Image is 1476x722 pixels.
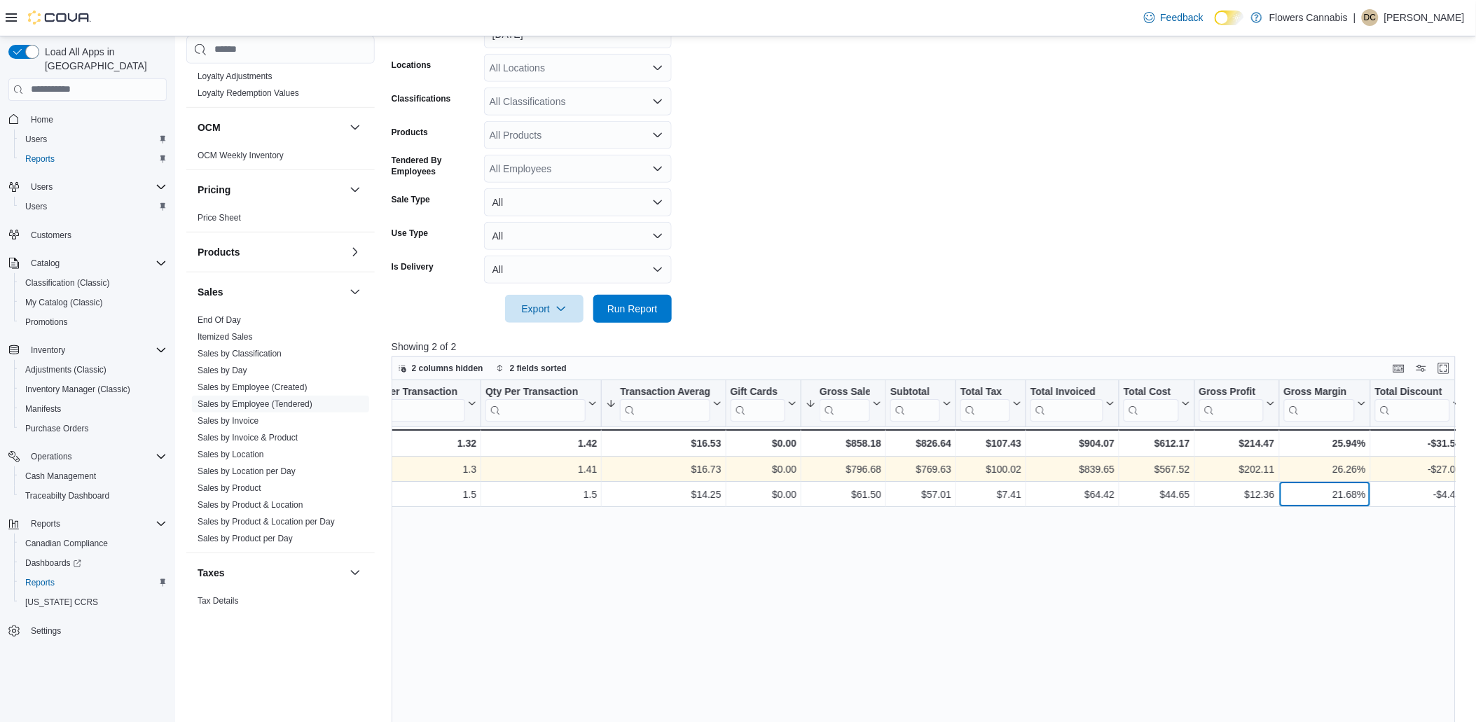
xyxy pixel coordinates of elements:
div: $769.63 [890,461,951,478]
div: 1.5 [485,486,597,503]
div: $14.25 [606,486,721,503]
button: Taxes [347,564,364,581]
span: Classification (Classic) [20,275,167,291]
button: Adjustments (Classic) [14,360,172,380]
a: Sales by Classification [198,348,282,358]
button: Products [347,243,364,260]
div: $796.68 [806,461,881,478]
span: Canadian Compliance [20,535,167,552]
button: Traceabilty Dashboard [14,486,172,506]
p: Showing 2 of 2 [392,340,1466,354]
span: Run Report [607,302,658,316]
div: 1.5 [356,486,477,503]
button: Items Per Transaction [355,385,476,421]
div: $0.00 [730,435,796,452]
span: Price Sheet [198,211,241,223]
button: Promotions [14,312,172,332]
p: Flowers Cannabis [1269,9,1348,26]
button: Total Cost [1124,385,1189,421]
div: 1.42 [485,435,597,452]
a: Reports [20,151,60,167]
div: 1.3 [356,461,477,478]
div: $214.47 [1199,435,1275,452]
div: Total Invoiced [1030,385,1103,421]
button: 2 fields sorted [490,360,572,377]
div: $839.65 [1030,461,1115,478]
button: Total Discount [1375,385,1461,421]
a: Dashboards [14,553,172,573]
span: Home [31,114,53,125]
button: Reports [14,149,172,169]
a: Inventory Manager (Classic) [20,381,136,398]
button: Home [3,109,172,130]
div: Subtotal [890,385,940,398]
button: Gross Margin [1283,385,1365,421]
span: Sales by Classification [198,347,282,359]
button: [US_STATE] CCRS [14,592,172,612]
span: Loyalty Redemption Values [198,87,299,98]
div: $64.42 [1030,486,1115,503]
button: Keyboard shortcuts [1391,360,1407,377]
div: Taxes [186,592,375,631]
span: Catalog [31,258,60,269]
span: Adjustments (Classic) [25,364,106,375]
span: [US_STATE] CCRS [25,597,98,608]
div: $826.64 [890,435,951,452]
div: $567.52 [1124,461,1189,478]
button: Export [505,295,584,323]
button: Sales [198,284,344,298]
span: Home [25,111,167,128]
span: 2 columns hidden [412,363,483,374]
span: Purchase Orders [20,420,167,437]
span: Promotions [20,314,167,331]
div: $202.11 [1199,461,1275,478]
span: Sales by Location [198,448,264,459]
div: 26.26% [1283,461,1365,478]
button: Operations [3,447,172,466]
div: $16.73 [606,461,721,478]
span: Customers [25,226,167,244]
a: Home [25,111,59,128]
label: Tendered By Employees [392,155,478,177]
div: Transaction Average [620,385,710,398]
span: Promotions [25,317,68,328]
span: Export [513,295,575,323]
div: $904.07 [1030,435,1115,452]
button: All [484,188,672,216]
span: Reports [20,574,167,591]
button: Open list of options [652,62,663,74]
label: Is Delivery [392,261,434,272]
a: Adjustments (Classic) [20,361,112,378]
span: Manifests [25,403,61,415]
button: Total Tax [960,385,1021,421]
div: $44.65 [1124,486,1189,503]
div: Pricing [186,209,375,231]
div: Loyalty [186,67,375,106]
div: Total Cost [1124,385,1178,398]
span: Traceabilty Dashboard [20,487,167,504]
a: Sales by Product [198,483,261,492]
div: Gross Sales [820,385,870,421]
a: Settings [25,623,67,639]
div: Dikshant Chauhan [1362,9,1379,26]
label: Locations [392,60,432,71]
button: Manifests [14,399,172,419]
button: Products [198,244,344,258]
span: Sales by Product & Location [198,499,303,510]
span: Reports [20,151,167,167]
span: Loyalty Adjustments [198,70,273,81]
a: Customers [25,227,77,244]
div: Gross Profit [1199,385,1264,421]
span: Purchase Orders [25,423,89,434]
div: $12.36 [1199,486,1275,503]
a: Sales by Employee (Tendered) [198,398,312,408]
a: Feedback [1138,4,1209,32]
button: Reports [14,573,172,592]
label: Classifications [392,93,451,104]
span: Canadian Compliance [25,538,108,549]
span: Sales by Invoice [198,415,258,426]
div: $57.01 [890,486,951,503]
a: Users [20,198,53,215]
button: Qty Per Transaction [485,385,597,421]
div: 1.41 [485,461,597,478]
